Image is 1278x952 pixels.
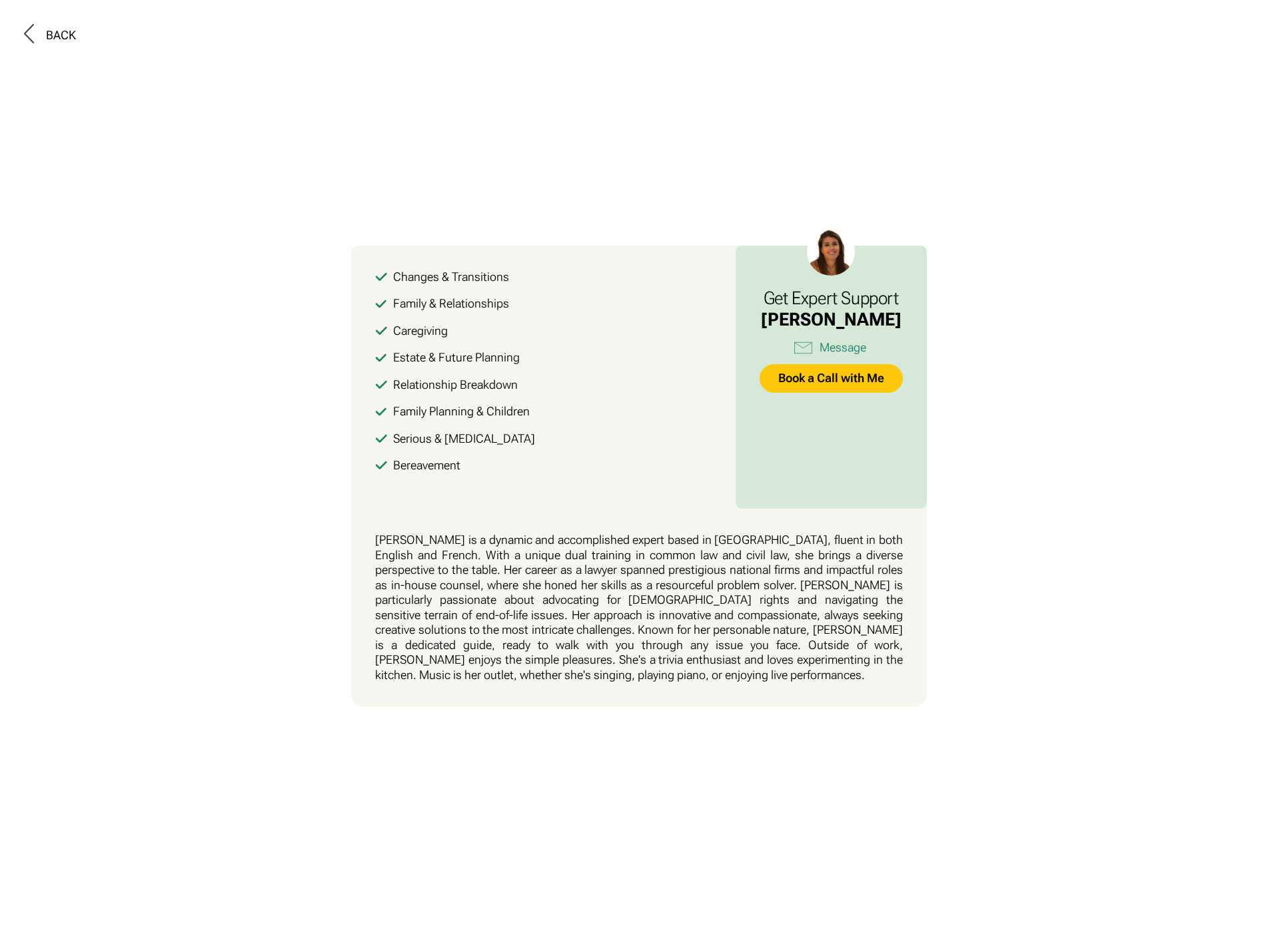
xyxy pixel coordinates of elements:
div: Message [820,340,866,355]
h3: Get Expert Support [761,288,902,309]
div: Back [46,28,76,43]
div: Estate & Future Planning [393,350,520,365]
a: Message [760,338,903,358]
a: Book a Call with Me [760,364,903,392]
div: Changes & Transitions [393,270,509,284]
div: Relationship Breakdown [393,377,518,392]
div: Serious & [MEDICAL_DATA] [393,431,535,446]
div: [PERSON_NAME] [761,309,902,332]
div: Family Planning & Children [393,404,530,419]
div: Caregiving [393,324,448,338]
div: Family & Relationships [393,296,509,311]
button: Back [24,24,76,47]
div: Bereavement [393,458,460,473]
